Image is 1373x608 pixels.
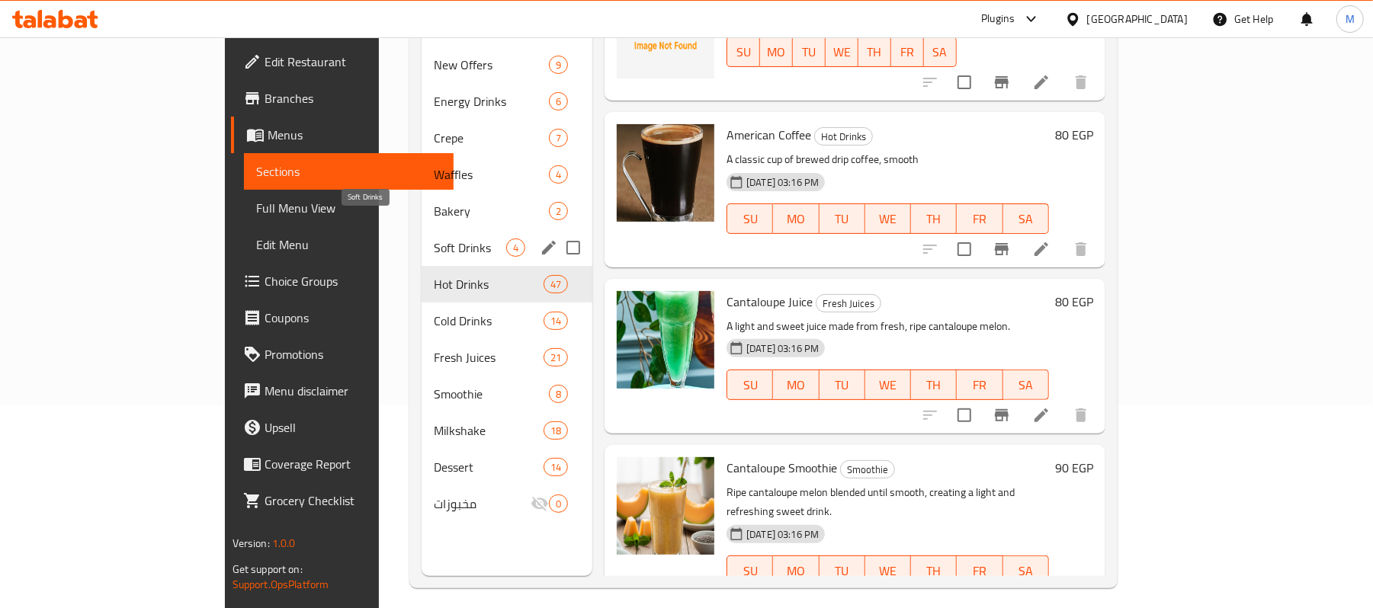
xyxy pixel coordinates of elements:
div: Fresh Juices [816,294,881,312]
button: TU [793,37,826,67]
span: Select to update [948,399,980,431]
span: SU [733,560,767,582]
span: Smoothie [434,385,549,403]
button: WE [826,37,858,67]
span: Soft Drinks [434,238,506,257]
a: Edit menu item [1032,73,1051,91]
button: TU [820,370,865,400]
span: 4 [507,241,524,255]
a: Branches [231,80,454,117]
h6: 80 EGP [1055,124,1093,146]
span: Menus [268,126,442,144]
button: SA [1003,370,1049,400]
div: Crepe [434,129,549,147]
span: MO [766,41,787,63]
div: Energy Drinks6 [422,83,592,120]
p: Ripe cantaloupe melon blended until smooth, creating a light and refreshing sweet drink. [727,483,1049,521]
button: SA [924,37,957,67]
span: 8 [550,387,567,402]
span: Fresh Juices [434,348,544,366]
img: Cantaloupe Smoothie [617,457,714,555]
div: [GEOGRAPHIC_DATA] [1087,11,1188,27]
button: MO [773,203,819,234]
div: Milkshake [434,421,544,440]
h6: 80 EGP [1055,291,1093,312]
span: 7 [550,131,567,146]
nav: Menu sections [422,40,592,528]
span: Version: [233,533,270,553]
span: SA [1009,208,1043,230]
span: Hot Drinks [434,275,544,293]
span: M [1346,11,1355,27]
button: TU [820,203,865,234]
span: Dessert [434,458,544,476]
button: Branch-specific-item [983,231,1020,267]
span: 0 [550,497,567,511]
span: Choice Groups [265,272,442,290]
span: Cantaloupe Juice [727,290,813,313]
span: Upsell [265,418,442,437]
span: MO [779,208,813,230]
span: SA [1009,560,1043,582]
span: Bakery [434,202,549,220]
div: Energy Drinks [434,92,549,110]
span: Edit Menu [256,235,442,254]
span: TH [917,560,951,582]
button: SU [727,555,773,586]
span: TU [799,41,820,63]
button: WE [865,203,911,234]
button: MO [773,370,819,400]
span: New Offers [434,56,549,74]
span: Fresh Juices [816,295,881,312]
img: American Coffee [617,124,714,222]
div: items [549,494,568,513]
span: Edit Restaurant [265,53,442,71]
img: Cantaloupe Juice [617,291,714,389]
span: 6 [550,94,567,109]
span: 1.0.0 [273,533,297,553]
span: TU [826,208,859,230]
a: Edit Restaurant [231,43,454,80]
a: Full Menu View [244,190,454,226]
a: Edit menu item [1032,406,1051,424]
div: Smoothie8 [422,376,592,412]
div: Bakery2 [422,193,592,229]
div: items [549,385,568,403]
button: FR [891,37,924,67]
span: Full Menu View [256,199,442,217]
button: SU [727,370,773,400]
span: 47 [544,277,567,292]
button: Branch-specific-item [983,397,1020,434]
span: Hot Drinks [815,128,872,146]
button: SA [1003,555,1049,586]
span: Menu disclaimer [265,382,442,400]
div: items [549,202,568,220]
button: TH [911,370,957,400]
p: A light and sweet juice made from fresh, ripe cantaloupe melon. [727,317,1049,336]
span: Select to update [948,233,980,265]
span: Waffles [434,165,549,184]
button: FR [957,555,1002,586]
button: edit [537,236,560,259]
a: Sections [244,153,454,190]
div: Plugins [981,10,1015,28]
span: 14 [544,460,567,475]
span: SU [733,208,767,230]
span: FR [897,41,918,63]
button: MO [773,555,819,586]
button: TH [911,555,957,586]
span: TH [917,208,951,230]
a: Coupons [231,299,454,336]
span: 21 [544,350,567,365]
a: Menus [231,117,454,153]
button: delete [1063,64,1099,101]
span: Cold Drinks [434,312,544,330]
div: Smoothie [840,460,895,478]
div: items [549,165,568,184]
div: Hot Drinks [814,127,873,146]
